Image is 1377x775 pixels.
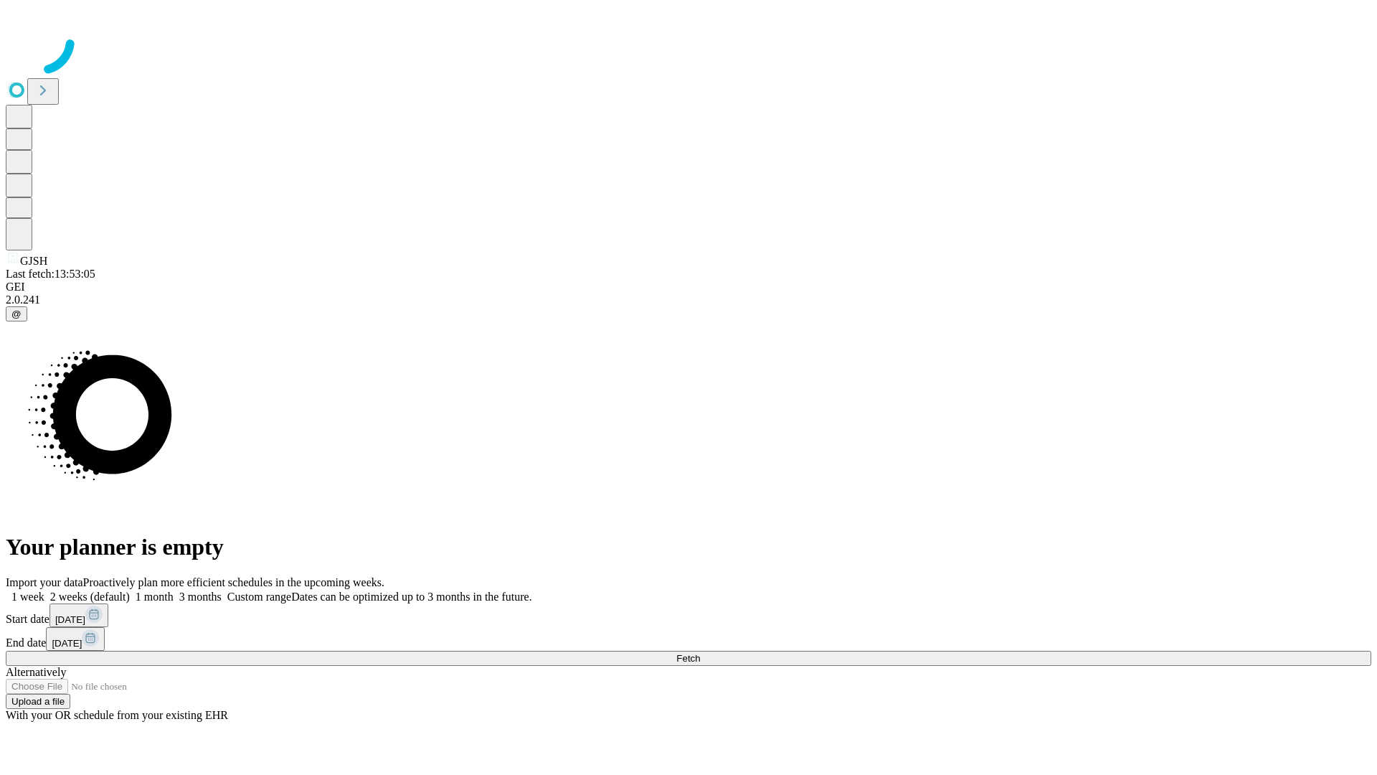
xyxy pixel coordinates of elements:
[227,591,291,603] span: Custom range
[50,591,130,603] span: 2 weeks (default)
[6,666,66,678] span: Alternatively
[6,534,1371,560] h1: Your planner is empty
[20,255,47,267] span: GJSH
[83,576,384,588] span: Proactively plan more efficient schedules in the upcoming weeks.
[55,614,85,625] span: [DATE]
[6,293,1371,306] div: 2.0.241
[6,651,1371,666] button: Fetch
[676,653,700,664] span: Fetch
[46,627,105,651] button: [DATE]
[11,591,44,603] span: 1 week
[6,694,70,709] button: Upload a file
[6,603,1371,627] div: Start date
[6,709,228,721] span: With your OR schedule from your existing EHR
[136,591,174,603] span: 1 month
[6,627,1371,651] div: End date
[52,638,82,649] span: [DATE]
[6,268,95,280] span: Last fetch: 13:53:05
[6,576,83,588] span: Import your data
[49,603,108,627] button: [DATE]
[291,591,531,603] span: Dates can be optimized up to 3 months in the future.
[6,306,27,321] button: @
[11,309,22,319] span: @
[6,281,1371,293] div: GEI
[179,591,222,603] span: 3 months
